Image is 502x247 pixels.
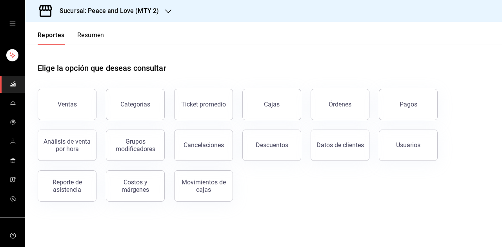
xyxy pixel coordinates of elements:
div: Cajas [264,100,280,109]
button: Ventas [38,89,96,120]
button: Datos de clientes [311,130,369,161]
button: Reporte de asistencia [38,170,96,202]
div: Pagos [400,101,417,108]
div: Categorías [120,101,150,108]
button: Descuentos [242,130,301,161]
button: Pagos [379,89,438,120]
button: Análisis de venta por hora [38,130,96,161]
div: Cancelaciones [184,141,224,149]
div: Ticket promedio [181,101,226,108]
button: Grupos modificadores [106,130,165,161]
h1: Elige la opción que deseas consultar [38,62,166,74]
button: Categorías [106,89,165,120]
div: Órdenes [329,101,351,108]
button: Ticket promedio [174,89,233,120]
button: open drawer [9,20,16,27]
div: Datos de clientes [316,141,364,149]
div: Reporte de asistencia [43,178,91,193]
div: Descuentos [256,141,288,149]
button: Órdenes [311,89,369,120]
button: Usuarios [379,130,438,161]
button: Reportes [38,31,65,45]
a: Cajas [242,89,301,120]
button: Costos y márgenes [106,170,165,202]
div: navigation tabs [38,31,104,45]
button: Resumen [77,31,104,45]
div: Análisis de venta por hora [43,138,91,153]
div: Grupos modificadores [111,138,160,153]
div: Usuarios [396,141,420,149]
button: Cancelaciones [174,130,233,161]
button: Movimientos de cajas [174,170,233,202]
h3: Sucursal: Peace and Love (MTY 2) [53,6,159,16]
div: Costos y márgenes [111,178,160,193]
div: Ventas [58,101,77,108]
div: Movimientos de cajas [179,178,228,193]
